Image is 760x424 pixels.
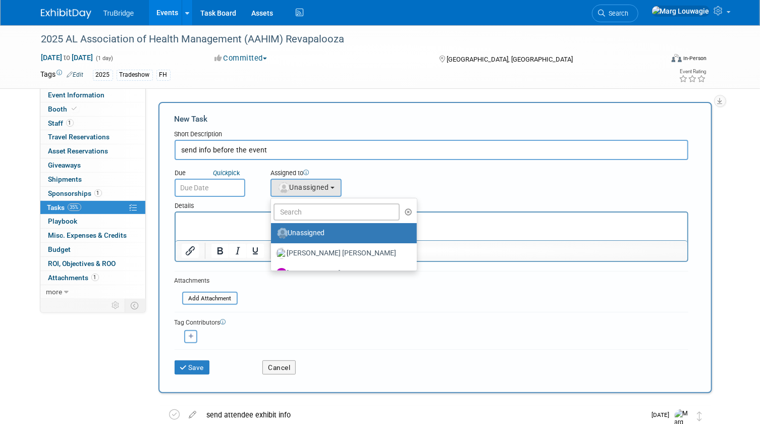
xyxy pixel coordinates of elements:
[40,88,145,102] a: Event Information
[40,201,145,215] a: Tasks35%
[48,217,78,225] span: Playbook
[182,244,199,258] button: Insert/edit link
[48,245,71,253] span: Budget
[184,410,202,419] a: edit
[48,231,127,239] span: Misc. Expenses & Credits
[40,158,145,172] a: Giveaways
[91,274,99,281] span: 1
[41,53,94,62] span: [DATE] [DATE]
[213,169,229,177] i: Quick
[175,277,238,285] div: Attachments
[274,203,400,221] input: Search
[67,71,84,78] a: Edit
[211,169,242,177] a: Quickpick
[47,203,81,211] span: Tasks
[48,259,116,268] span: ROI, Objectives & ROO
[276,268,287,279] img: A.jpg
[48,274,99,282] span: Attachments
[48,147,108,155] span: Asset Reservations
[103,9,134,17] span: TruBridge
[93,70,113,80] div: 2025
[41,9,91,19] img: ExhibitDay
[175,130,688,140] div: Short Description
[175,169,255,179] div: Due
[48,105,79,113] span: Booth
[38,30,650,48] div: 2025 AL Association of Health Management (AAHIM) Revapalooza
[202,406,646,423] div: send attendee exhibit info
[176,213,687,240] iframe: Rich Text Area
[40,215,145,228] a: Playbook
[679,69,707,74] div: Event Rating
[592,5,638,22] a: Search
[48,133,110,141] span: Travel Reservations
[107,299,125,312] td: Personalize Event Tab Strip
[40,144,145,158] a: Asset Reservations
[683,55,707,62] div: In-Person
[672,54,682,62] img: Format-Inperson.png
[46,288,63,296] span: more
[175,140,688,160] input: Name of task or a short description
[66,119,74,127] span: 1
[94,189,102,197] span: 1
[276,245,407,261] label: [PERSON_NAME] [PERSON_NAME]
[48,175,82,183] span: Shipments
[276,225,407,241] label: Unassigned
[262,360,296,375] button: Cancel
[447,56,573,63] span: [GEOGRAPHIC_DATA], [GEOGRAPHIC_DATA]
[278,183,329,191] span: Unassigned
[40,243,145,256] a: Budget
[48,189,102,197] span: Sponsorships
[95,55,114,62] span: (1 day)
[270,179,342,197] button: Unassigned
[63,54,72,62] span: to
[156,70,171,80] div: FH
[40,187,145,200] a: Sponsorships1
[175,197,688,211] div: Details
[175,316,688,327] div: Tag Contributors
[40,102,145,116] a: Booth
[48,91,105,99] span: Event Information
[40,285,145,299] a: more
[277,228,288,239] img: Unassigned-User-Icon.png
[246,244,263,258] button: Underline
[41,69,84,81] td: Tags
[40,130,145,144] a: Travel Reservations
[72,106,77,112] i: Booth reservation complete
[40,229,145,242] a: Misc. Expenses & Credits
[68,203,81,211] span: 35%
[125,299,145,312] td: Toggle Event Tabs
[40,173,145,186] a: Shipments
[276,266,407,282] label: [PERSON_NAME]
[606,10,629,17] span: Search
[117,70,153,80] div: Tradeshow
[211,53,271,64] button: Committed
[175,114,688,125] div: New Task
[40,257,145,271] a: ROI, Objectives & ROO
[40,271,145,285] a: Attachments1
[609,52,707,68] div: Event Format
[211,244,228,258] button: Bold
[40,117,145,130] a: Staff1
[48,161,81,169] span: Giveaways
[652,6,710,17] img: Marg Louwagie
[652,411,675,418] span: [DATE]
[697,411,702,421] i: Move task
[229,244,246,258] button: Italic
[48,119,74,127] span: Staff
[270,169,388,179] div: Assigned to
[175,360,210,375] button: Save
[175,179,245,197] input: Due Date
